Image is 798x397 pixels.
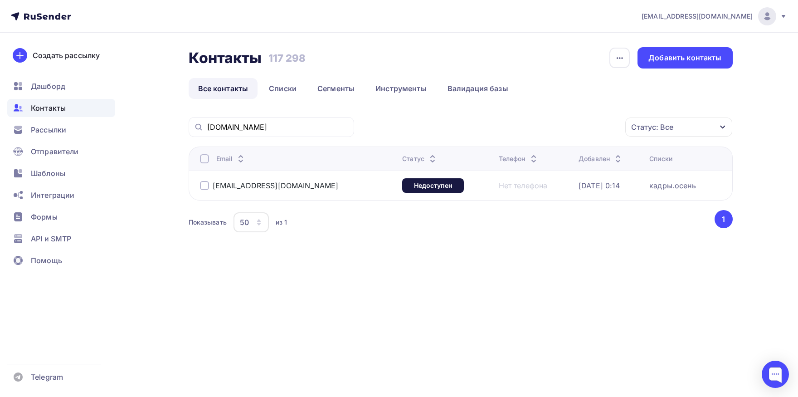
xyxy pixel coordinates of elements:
[189,78,258,99] a: Все контакты
[7,121,115,139] a: Рассылки
[499,181,548,190] a: Нет телефона
[402,154,438,163] div: Статус
[7,164,115,182] a: Шаблоны
[189,218,227,227] div: Показывать
[31,146,79,157] span: Отправители
[31,103,66,113] span: Контакты
[649,181,696,190] a: кадры.осень
[31,372,63,382] span: Telegram
[31,255,62,266] span: Помощь
[31,81,65,92] span: Дашборд
[213,181,339,190] a: [EMAIL_ADDRESS][DOMAIN_NAME]
[7,208,115,226] a: Формы
[31,211,58,222] span: Формы
[7,77,115,95] a: Дашборд
[649,154,672,163] div: Списки
[276,218,287,227] div: из 1
[648,53,721,63] div: Добавить контакты
[579,181,620,190] a: [DATE] 0:14
[216,154,247,163] div: Email
[33,50,100,61] div: Создать рассылку
[625,117,733,137] button: Статус: Все
[366,78,436,99] a: Инструменты
[308,78,364,99] a: Сегменты
[642,12,753,21] span: [EMAIL_ADDRESS][DOMAIN_NAME]
[233,212,269,233] button: 50
[207,122,349,132] input: Поиск
[189,49,262,67] h2: Контакты
[713,210,733,228] ul: Pagination
[31,124,66,135] span: Рассылки
[268,52,306,64] h3: 117 298
[642,7,787,25] a: [EMAIL_ADDRESS][DOMAIN_NAME]
[402,178,464,193] a: Недоступен
[7,99,115,117] a: Контакты
[631,122,673,132] div: Статус: Все
[715,210,733,228] button: Go to page 1
[7,142,115,161] a: Отправители
[438,78,518,99] a: Валидация базы
[31,190,74,201] span: Интеграции
[240,217,249,228] div: 50
[499,154,539,163] div: Телефон
[31,168,65,179] span: Шаблоны
[31,233,71,244] span: API и SMTP
[579,154,623,163] div: Добавлен
[259,78,306,99] a: Списки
